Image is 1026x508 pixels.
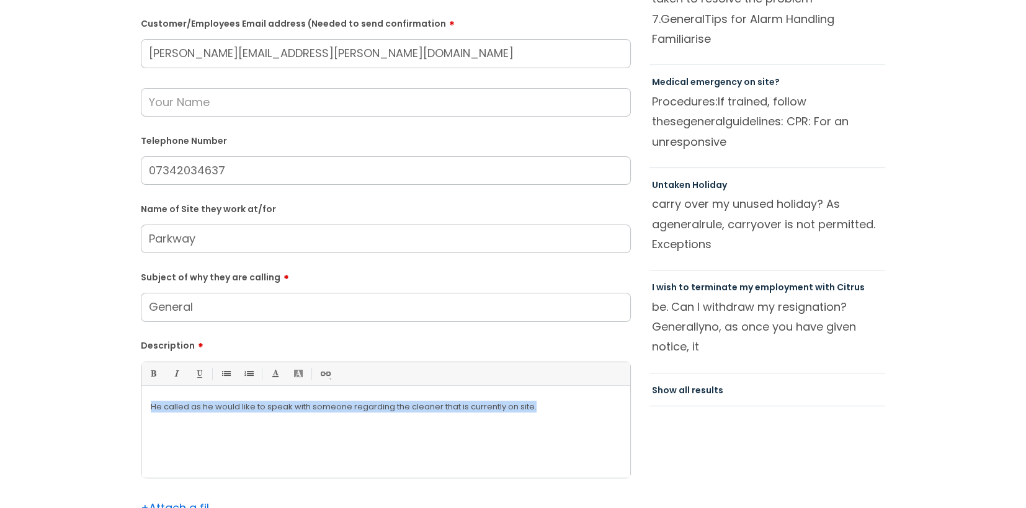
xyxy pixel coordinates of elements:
[141,268,631,283] label: Subject of why they are calling
[317,366,332,381] a: Link
[191,366,207,381] a: Underline(Ctrl-U)
[218,366,233,381] a: • Unordered List (Ctrl-Shift-7)
[652,319,705,334] span: Generally
[141,133,631,146] label: Telephone Number
[661,11,705,27] span: General
[141,202,631,215] label: Name of Site they work at/for
[145,366,161,381] a: Bold (Ctrl-B)
[290,366,306,381] a: Back Color
[141,336,631,351] label: Description
[652,194,883,254] p: carry over my unused holiday? As a rule, carryover is not permitted. Exceptions
[652,281,865,293] a: I wish to terminate my employment with Citrus
[168,366,184,381] a: Italic (Ctrl-I)
[652,384,723,396] a: Show all results
[141,88,631,117] input: Your Name
[141,14,631,29] label: Customer/Employees Email address (Needed to send confirmation
[652,76,780,88] a: Medical emergency on site?
[659,216,702,232] span: general
[683,114,725,129] span: general
[151,401,621,412] p: He called as he would like to speak with someone regarding the cleaner that is currently on site.
[141,39,631,68] input: Email
[652,92,883,151] p: Procedures:If trained, follow these guidelines: CPR: For an unresponsive
[241,366,256,381] a: 1. Ordered List (Ctrl-Shift-8)
[652,179,727,191] a: Untaken Holiday
[652,297,883,357] p: be. Can I withdraw my resignation? no, as once you have given notice, it
[267,366,283,381] a: Font Color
